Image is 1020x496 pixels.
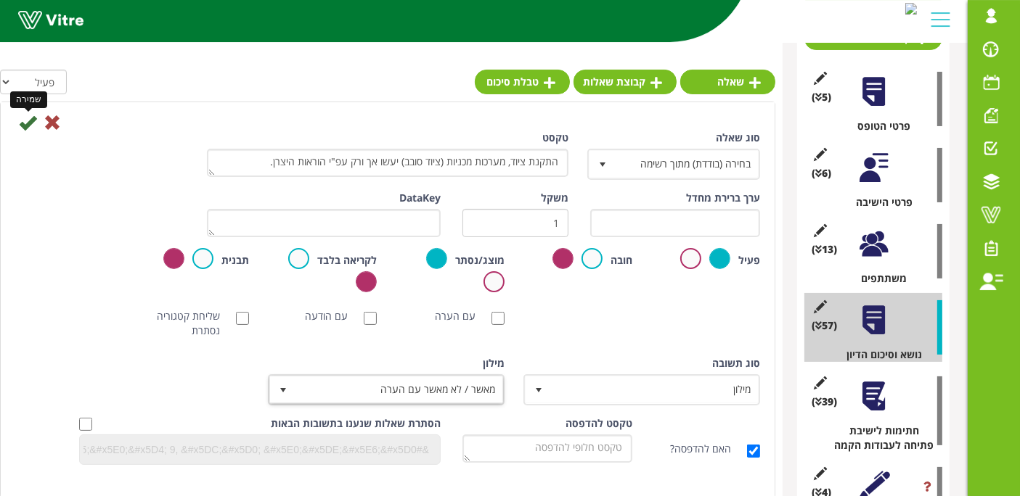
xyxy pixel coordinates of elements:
[491,312,505,325] input: עם הערה
[143,309,234,338] label: שליחת קטגוריה נסתרת
[680,70,775,94] a: שאלה
[317,253,377,268] label: לקריאה בלבד
[611,253,632,268] label: חובה
[905,3,917,15] img: c0dca6a0-d8b6-4077-9502-601a54a2ea4a.jpg
[542,131,568,145] label: טקסט
[815,347,942,362] div: נושא וסיכום הדיון
[712,356,760,371] label: סוג תשובה
[812,242,837,257] span: (13 )
[566,416,632,431] label: טקסט להדפסה
[295,376,503,402] span: מאשר / לא מאשר עם הערה
[305,309,362,323] label: עם הודעה
[812,166,831,181] span: (6 )
[815,195,942,210] div: פרטי הישיבה
[574,70,677,94] a: קבוצת שאלות
[815,423,942,452] div: חתימות לישיבת פתיחה לעבודות הקמה
[686,191,760,205] label: ערך ברירת מחדל
[815,119,942,133] div: פרטי הטופס
[79,418,92,431] input: Hide question based on answer
[812,90,831,104] span: (5 )
[738,253,760,268] label: פעיל
[364,312,377,325] input: עם הודעה
[435,309,490,323] label: עם הערה
[475,70,570,94] a: טבלת סיכום
[615,151,759,177] span: בחירה (בודדת) מתוך רשימה
[399,191,441,205] label: DataKey
[551,376,759,402] span: מילון
[526,376,552,402] span: select
[80,439,433,460] input: &#x5DC;&#x5D3;&#x5D5;&#x5D2;&#x5DE;&#x5D4;: &#x5DC;&#x5D0; &#x5E8;&#x5DC;&#x5D5;&#x5D5;&#x5E0;&#x...
[270,376,296,402] span: select
[541,191,568,205] label: משקל
[716,131,760,145] label: סוג שאלה
[815,271,942,286] div: משתתפים
[812,318,837,333] span: (57 )
[589,151,616,177] span: select
[455,253,505,268] label: מוצג/נסתר
[271,416,441,431] label: הסתרת שאלות שנענו בתשובות הבאות
[236,312,249,325] input: שליחת קטגוריה נסתרת
[747,445,760,458] input: האם להדפסה?
[10,91,47,108] div: שמירה
[812,394,837,409] span: (39 )
[670,442,746,456] label: האם להדפסה?
[221,253,249,268] label: תבנית
[483,356,505,371] label: מילון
